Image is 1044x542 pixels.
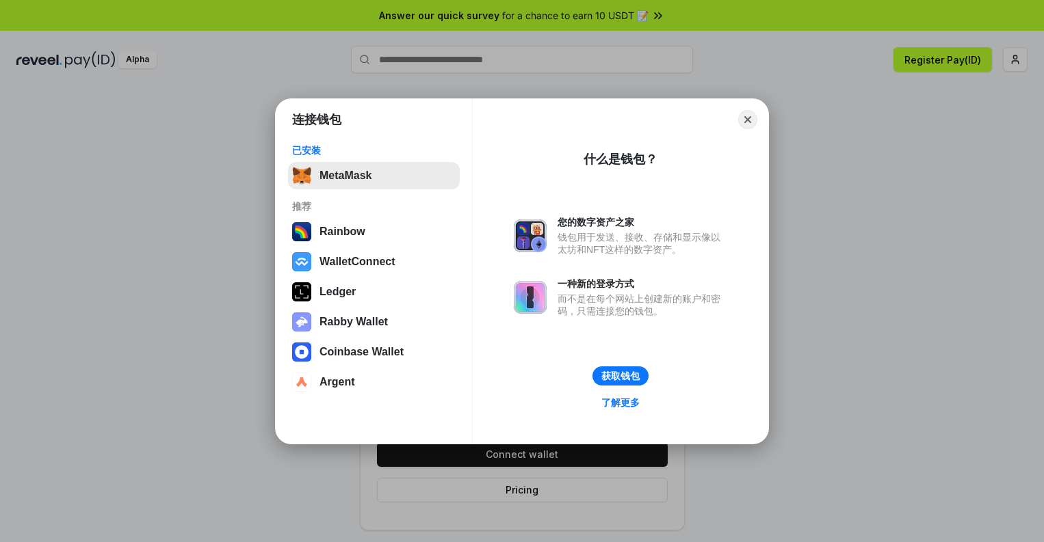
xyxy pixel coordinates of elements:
img: svg+xml,%3Csvg%20width%3D%2228%22%20height%3D%2228%22%20viewBox%3D%220%200%2028%2028%22%20fill%3D... [292,342,311,362]
div: 一种新的登录方式 [558,277,727,290]
div: MetaMask [319,170,371,182]
button: MetaMask [288,162,460,189]
button: Close [738,110,757,129]
button: Rabby Wallet [288,308,460,336]
div: 什么是钱包？ [584,151,657,167]
a: 了解更多 [593,394,648,411]
div: Rabby Wallet [319,316,388,328]
div: Coinbase Wallet [319,346,404,358]
button: Rainbow [288,218,460,245]
div: Ledger [319,286,356,298]
div: 钱包用于发送、接收、存储和显示像以太坊和NFT这样的数字资产。 [558,231,727,256]
img: svg+xml,%3Csvg%20width%3D%2228%22%20height%3D%2228%22%20viewBox%3D%220%200%2028%2028%22%20fill%3D... [292,252,311,271]
h1: 连接钱包 [292,111,341,128]
div: 推荐 [292,200,456,213]
button: Coinbase Wallet [288,338,460,366]
div: 了解更多 [601,396,640,409]
div: WalletConnect [319,256,395,268]
img: svg+xml,%3Csvg%20xmlns%3D%22http%3A%2F%2Fwww.w3.org%2F2000%2Fsvg%22%20fill%3D%22none%22%20viewBox... [514,219,547,252]
img: svg+xml,%3Csvg%20width%3D%22120%22%20height%3D%22120%22%20viewBox%3D%220%200%20120%20120%22%20fil... [292,222,311,241]
button: 获取钱包 [592,366,649,385]
img: svg+xml,%3Csvg%20fill%3D%22none%22%20height%3D%2233%22%20viewBox%3D%220%200%2035%2033%22%20width%... [292,166,311,185]
div: 已安装 [292,144,456,157]
button: Argent [288,368,460,396]
div: Rainbow [319,226,365,238]
div: 您的数字资产之家 [558,216,727,228]
img: svg+xml,%3Csvg%20xmlns%3D%22http%3A%2F%2Fwww.w3.org%2F2000%2Fsvg%22%20fill%3D%22none%22%20viewBox... [292,312,311,331]
div: Argent [319,376,355,388]
button: WalletConnect [288,248,460,275]
div: 获取钱包 [601,370,640,382]
img: svg+xml,%3Csvg%20width%3D%2228%22%20height%3D%2228%22%20viewBox%3D%220%200%2028%2028%22%20fill%3D... [292,372,311,392]
img: svg+xml,%3Csvg%20xmlns%3D%22http%3A%2F%2Fwww.w3.org%2F2000%2Fsvg%22%20width%3D%2228%22%20height%3... [292,282,311,301]
img: svg+xml,%3Csvg%20xmlns%3D%22http%3A%2F%2Fwww.w3.org%2F2000%2Fsvg%22%20fill%3D%22none%22%20viewBox... [514,281,547,314]
div: 而不是在每个网站上创建新的账户和密码，只需连接您的钱包。 [558,293,727,317]
button: Ledger [288,278,460,306]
